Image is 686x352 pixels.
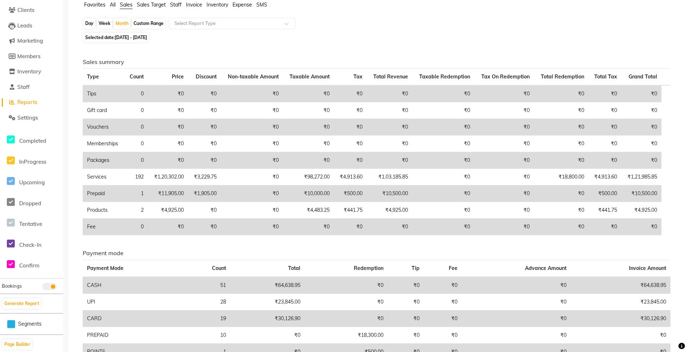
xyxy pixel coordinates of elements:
td: 0 [124,136,148,152]
span: Inventory [207,1,228,8]
span: [DATE] - [DATE] [115,35,147,40]
td: ₹0 [589,102,621,119]
a: Marketing [2,37,61,45]
td: CARD [83,310,181,327]
td: ₹23,845.00 [230,293,305,310]
td: 0 [124,119,148,136]
td: ₹0 [334,119,367,136]
td: ₹0 [188,219,221,235]
td: ₹0 [283,219,334,235]
td: ₹4,913.60 [334,169,367,185]
td: ₹0 [412,219,475,235]
span: Bookings [2,283,22,289]
span: Total Revenue [373,73,408,80]
td: ₹0 [188,202,221,219]
td: ₹441.75 [334,202,367,219]
h6: Payment mode [83,250,670,257]
span: Type [87,73,99,80]
td: ₹0 [305,310,388,327]
td: ₹0 [148,219,188,235]
span: Advance Amount [525,265,566,271]
h6: Sales summary [83,59,670,65]
td: ₹0 [283,102,334,119]
td: ₹0 [474,202,534,219]
span: SMS [256,1,267,8]
td: ₹500.00 [334,185,367,202]
div: Week [97,18,112,29]
td: 0 [124,152,148,169]
td: ₹0 [621,119,661,136]
td: ₹0 [462,310,571,327]
td: ₹0 [474,119,534,136]
td: ₹0 [412,202,475,219]
td: ₹0 [388,277,424,294]
td: ₹0 [621,136,661,152]
td: ₹0 [283,136,334,152]
td: ₹0 [367,102,412,119]
span: Favorites [84,1,105,8]
td: ₹4,925.00 [621,202,661,219]
td: ₹18,800.00 [534,169,589,185]
span: InProgress [19,158,46,165]
td: ₹0 [474,152,534,169]
td: ₹0 [462,293,571,310]
td: ₹3,229.75 [188,169,221,185]
td: ₹0 [148,152,188,169]
span: Dropped [19,200,41,207]
td: ₹64,638.95 [571,277,670,294]
span: Count [130,73,144,80]
td: 51 [181,277,230,294]
td: ₹0 [334,85,367,102]
td: ₹0 [221,169,283,185]
td: ₹0 [534,85,589,102]
td: 1 [124,185,148,202]
td: 2 [124,202,148,219]
td: ₹1,20,302.00 [148,169,188,185]
td: ₹0 [148,102,188,119]
td: ₹500.00 [589,185,621,202]
td: ₹0 [334,152,367,169]
span: Selected date: [83,33,149,42]
td: ₹0 [474,102,534,119]
td: ₹0 [534,202,589,219]
td: ₹0 [283,119,334,136]
td: ₹0 [474,185,534,202]
td: ₹0 [334,136,367,152]
td: ₹0 [474,169,534,185]
td: ₹0 [412,185,475,202]
td: ₹0 [367,219,412,235]
td: Prepaid [83,185,124,202]
td: PREPAID [83,327,181,343]
td: ₹0 [221,119,283,136]
td: ₹0 [221,202,283,219]
td: ₹0 [188,102,221,119]
div: Day [83,18,95,29]
span: Fee [449,265,457,271]
span: Price [172,73,184,80]
td: ₹0 [412,152,475,169]
td: ₹0 [589,136,621,152]
td: Services [83,169,124,185]
span: Upcoming [19,179,45,186]
td: ₹0 [221,85,283,102]
td: ₹1,21,985.85 [621,169,661,185]
td: ₹0 [424,310,461,327]
td: 0 [124,85,148,102]
td: ₹98,272.00 [283,169,334,185]
span: Payment Mode [87,265,123,271]
td: CASH [83,277,181,294]
span: Completed [19,137,46,144]
td: ₹0 [334,102,367,119]
td: ₹0 [621,152,661,169]
td: ₹4,925.00 [148,202,188,219]
td: ₹1,03,185.85 [367,169,412,185]
td: ₹0 [621,102,661,119]
span: Confirm [19,262,39,269]
td: ₹0 [412,119,475,136]
td: ₹0 [571,327,670,343]
td: ₹0 [412,102,475,119]
td: ₹0 [534,152,589,169]
td: ₹18,300.00 [305,327,388,343]
td: Tips [83,85,124,102]
span: Taxable Amount [290,73,330,80]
